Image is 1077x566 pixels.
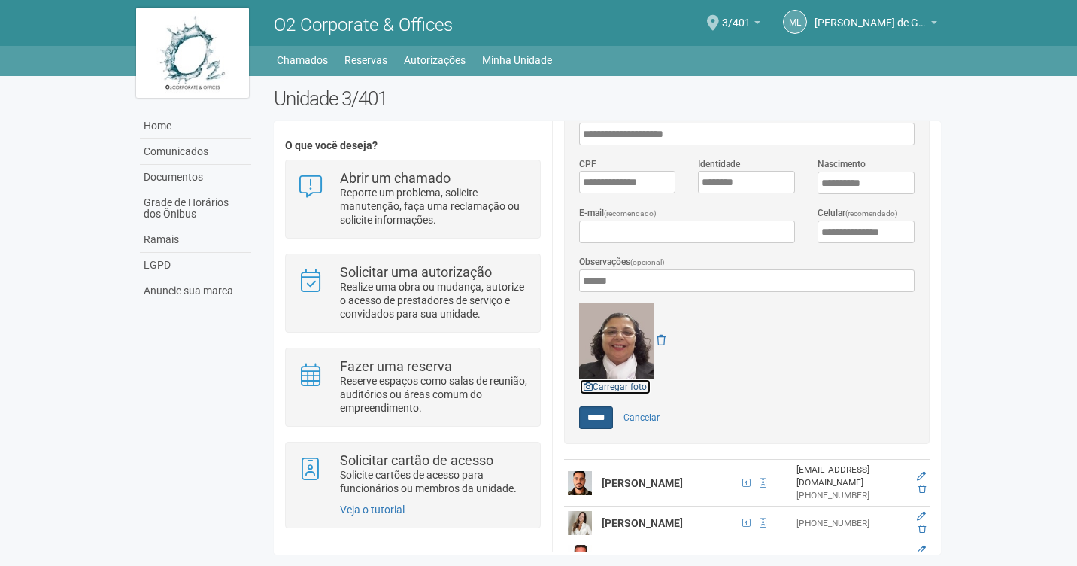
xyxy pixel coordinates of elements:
[579,303,654,379] img: GetFile
[285,140,540,151] h4: O que você deseja?
[404,50,466,71] a: Autorizações
[602,517,683,529] strong: [PERSON_NAME]
[815,2,927,29] span: Michele Lima de Gondra
[482,50,552,71] a: Minha Unidade
[297,360,528,415] a: Fazer uma reserva Reserve espaços como salas de reunião, auditórios ou áreas comum do empreendime...
[845,209,898,218] span: (recomendado)
[722,19,760,31] a: 3/401
[918,484,926,494] a: Excluir membro
[579,379,651,395] a: Carregar foto
[140,190,251,227] a: Grade de Horários dos Ônibus
[277,50,328,71] a: Chamados
[344,50,387,71] a: Reservas
[602,477,683,489] strong: [PERSON_NAME]
[568,471,592,495] img: user.png
[630,258,665,266] span: (opcional)
[568,511,592,535] img: user.png
[579,157,596,171] label: CPF
[796,464,906,489] div: [EMAIL_ADDRESS][DOMAIN_NAME]
[340,374,529,415] p: Reserve espaços como salas de reunião, auditórios ou áreas comum do empreendimento.
[140,114,251,139] a: Home
[340,452,493,468] strong: Solicitar cartão de acesso
[579,206,657,221] label: E-mail
[274,87,941,110] h2: Unidade 3/401
[140,253,251,278] a: LGPD
[340,280,529,321] p: Realize uma obra ou mudança, autorize o acesso de prestadores de serviço e convidados para sua un...
[274,14,453,35] span: O2 Corporate & Offices
[340,358,452,374] strong: Fazer uma reserva
[340,186,529,227] p: Reporte um problema, solicite manutenção, faça uma reclamação ou solicite informações.
[579,255,665,269] label: Observações
[297,172,528,227] a: Abrir um chamado Reporte um problema, solicite manutenção, faça uma reclamação ou solicite inform...
[340,504,405,516] a: Veja o tutorial
[340,170,451,186] strong: Abrir um chamado
[615,406,668,429] a: Cancelar
[796,517,906,530] div: [PHONE_NUMBER]
[917,471,926,482] a: Editar membro
[815,19,937,31] a: [PERSON_NAME] de Gondra
[140,139,251,165] a: Comunicados
[602,551,683,563] strong: [PERSON_NAME]
[140,165,251,190] a: Documentos
[140,278,251,303] a: Anuncie sua marca
[818,157,866,171] label: Nascimento
[604,209,657,218] span: (recomendado)
[136,8,249,98] img: logo.jpg
[783,10,807,34] a: ML
[140,227,251,253] a: Ramais
[297,266,528,321] a: Solicitar uma autorização Realize uma obra ou mudança, autorize o acesso de prestadores de serviç...
[918,524,926,534] a: Excluir membro
[722,2,751,29] span: 3/401
[917,545,926,555] a: Editar membro
[917,511,926,522] a: Editar membro
[297,454,528,495] a: Solicitar cartão de acesso Solicite cartões de acesso para funcionários ou membros da unidade.
[698,157,740,171] label: Identidade
[340,468,529,495] p: Solicite cartões de acesso para funcionários ou membros da unidade.
[657,334,666,346] a: Remover
[818,206,898,221] label: Celular
[340,264,492,280] strong: Solicitar uma autorização
[796,489,906,502] div: [PHONE_NUMBER]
